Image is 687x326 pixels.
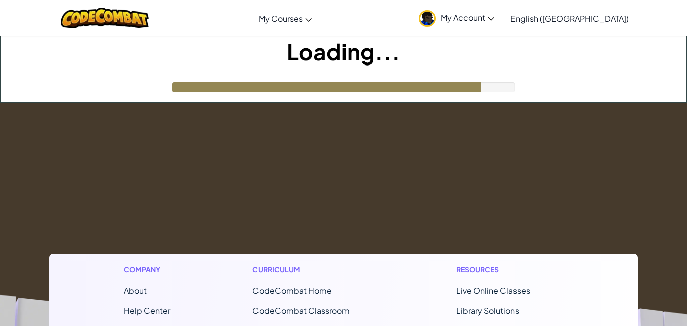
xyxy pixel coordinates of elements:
[253,5,317,32] a: My Courses
[124,264,170,275] h1: Company
[61,8,149,28] img: CodeCombat logo
[510,13,629,24] span: English ([GEOGRAPHIC_DATA])
[124,285,147,296] a: About
[505,5,634,32] a: English ([GEOGRAPHIC_DATA])
[456,264,563,275] h1: Resources
[124,305,170,316] a: Help Center
[456,305,519,316] a: Library Solutions
[414,2,499,34] a: My Account
[456,285,530,296] a: Live Online Classes
[419,10,436,27] img: avatar
[252,305,350,316] a: CodeCombat Classroom
[1,36,686,67] h1: Loading...
[259,13,303,24] span: My Courses
[252,264,374,275] h1: Curriculum
[441,12,494,23] span: My Account
[252,285,332,296] span: CodeCombat Home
